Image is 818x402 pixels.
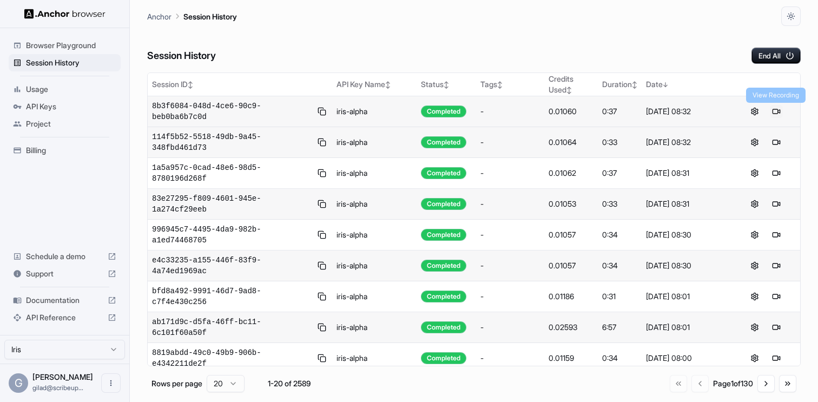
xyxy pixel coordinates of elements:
[332,189,417,220] td: iris-alpha
[152,224,311,246] span: 996945c7-4495-4da9-982b-a1ed74468705
[602,260,637,271] div: 0:34
[480,168,540,179] div: -
[26,101,116,112] span: API Keys
[332,220,417,251] td: iris-alpha
[152,347,311,369] span: 8819abdd-49c0-49b9-906b-e4342211de2f
[549,74,593,95] div: Credits Used
[9,292,121,309] div: Documentation
[152,317,311,338] span: ab171d9c-d5fa-46ff-bc11-6c101f60a50f
[152,131,311,153] span: 114f5b52-5518-49db-9a45-348fbd461d73
[32,372,93,381] span: Gilad Spitzer
[421,136,466,148] div: Completed
[646,260,727,271] div: [DATE] 08:30
[480,229,540,240] div: -
[26,251,103,262] span: Schedule a demo
[152,255,311,276] span: e4c33235-a155-446f-83f9-4a74ed1969ac
[646,79,727,90] div: Date
[9,115,121,133] div: Project
[152,193,311,215] span: 83e27295-f809-4601-945e-1a274cf29eeb
[480,322,540,333] div: -
[152,101,311,122] span: 8b3f6084-048d-4ce6-90c9-beb0ba6b7c0d
[646,106,727,117] div: [DATE] 08:32
[26,118,116,129] span: Project
[421,198,466,210] div: Completed
[549,291,593,302] div: 0.01186
[24,9,105,19] img: Anchor Logo
[646,353,727,364] div: [DATE] 08:00
[332,158,417,189] td: iris-alpha
[713,378,753,389] div: Page 1 of 130
[26,295,103,306] span: Documentation
[332,281,417,312] td: iris-alpha
[549,168,593,179] div: 0.01062
[480,291,540,302] div: -
[549,229,593,240] div: 0.01057
[183,11,237,22] p: Session History
[549,106,593,117] div: 0.01060
[646,199,727,209] div: [DATE] 08:31
[632,81,637,89] span: ↕
[421,106,466,117] div: Completed
[602,291,637,302] div: 0:31
[9,248,121,265] div: Schedule a demo
[480,106,540,117] div: -
[480,353,540,364] div: -
[646,322,727,333] div: [DATE] 08:01
[26,84,116,95] span: Usage
[480,260,540,271] div: -
[152,162,311,184] span: 1a5a957c-0cad-48e6-98d5-8780196d268f
[151,378,202,389] p: Rows per page
[385,81,391,89] span: ↕
[9,81,121,98] div: Usage
[646,291,727,302] div: [DATE] 08:01
[421,229,466,241] div: Completed
[480,199,540,209] div: -
[332,96,417,127] td: iris-alpha
[337,79,412,90] div: API Key Name
[147,11,171,22] p: Anchor
[32,384,83,392] span: gilad@scribeup.io
[332,312,417,343] td: iris-alpha
[26,57,116,68] span: Session History
[497,81,503,89] span: ↕
[646,137,727,148] div: [DATE] 08:32
[26,312,103,323] span: API Reference
[9,98,121,115] div: API Keys
[746,88,806,103] div: View Recording
[26,268,103,279] span: Support
[332,127,417,158] td: iris-alpha
[480,79,540,90] div: Tags
[549,137,593,148] div: 0.01064
[602,106,637,117] div: 0:37
[602,322,637,333] div: 6:57
[421,167,466,179] div: Completed
[152,286,311,307] span: bfd8a492-9991-46d7-9ad8-c7f4e430c256
[602,353,637,364] div: 0:34
[9,142,121,159] div: Billing
[566,86,572,94] span: ↕
[602,229,637,240] div: 0:34
[332,343,417,374] td: iris-alpha
[101,373,121,393] button: Open menu
[549,199,593,209] div: 0.01053
[602,137,637,148] div: 0:33
[602,168,637,179] div: 0:37
[549,260,593,271] div: 0.01057
[9,309,121,326] div: API Reference
[421,260,466,272] div: Completed
[262,378,316,389] div: 1-20 of 2589
[26,40,116,51] span: Browser Playground
[147,10,237,22] nav: breadcrumb
[549,353,593,364] div: 0.01159
[444,81,449,89] span: ↕
[26,145,116,156] span: Billing
[188,81,193,89] span: ↕
[332,251,417,281] td: iris-alpha
[421,352,466,364] div: Completed
[147,48,216,64] h6: Session History
[602,79,637,90] div: Duration
[602,199,637,209] div: 0:33
[9,265,121,282] div: Support
[751,48,801,64] button: End All
[646,168,727,179] div: [DATE] 08:31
